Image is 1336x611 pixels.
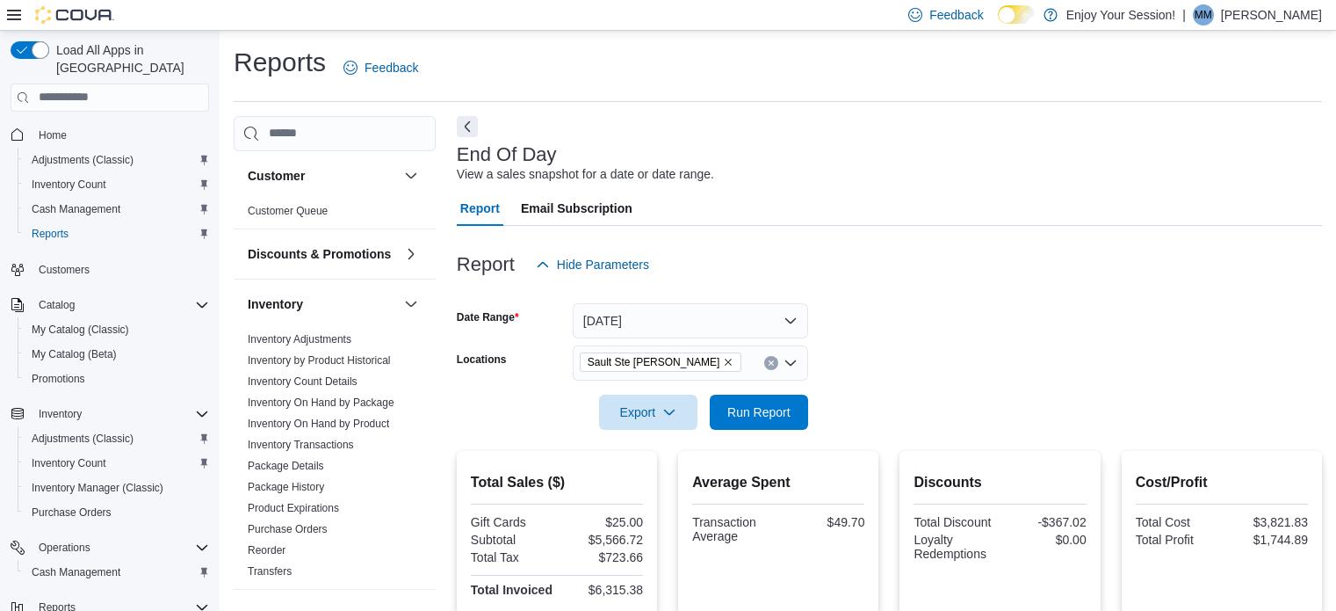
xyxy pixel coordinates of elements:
[4,535,216,560] button: Operations
[39,541,90,555] span: Operations
[25,562,127,583] a: Cash Management
[32,456,106,470] span: Inventory Count
[248,418,389,430] a: Inventory On Hand by Product
[25,562,209,583] span: Cash Management
[560,533,643,547] div: $5,566.72
[234,45,326,80] h1: Reports
[929,6,983,24] span: Feedback
[32,295,82,316] button: Catalog
[457,144,557,165] h3: End Of Day
[25,453,209,474] span: Inventory Count
[914,515,996,529] div: Total Discount
[401,244,422,265] button: Discounts & Promotions
[18,476,216,500] button: Inventory Manager (Classic)
[25,344,209,365] span: My Catalog (Beta)
[25,199,209,220] span: Cash Management
[32,404,209,425] span: Inventory
[1004,533,1087,547] div: $0.00
[723,357,733,367] button: Remove Sault Ste Marie from selection in this group
[998,5,1035,24] input: Dark Mode
[25,223,209,244] span: Reports
[460,191,500,226] span: Report
[599,395,697,430] button: Export
[4,402,216,426] button: Inventory
[248,543,285,557] span: Reorder
[32,153,134,167] span: Adjustments (Classic)
[248,544,285,556] a: Reorder
[1225,515,1308,529] div: $3,821.83
[18,367,216,391] button: Promotions
[25,199,127,220] a: Cash Management
[18,148,216,172] button: Adjustments (Classic)
[557,256,649,273] span: Hide Parameters
[32,227,69,241] span: Reports
[18,500,216,525] button: Purchase Orders
[248,353,391,367] span: Inventory by Product Historical
[25,428,209,449] span: Adjustments (Classic)
[32,481,163,495] span: Inventory Manager (Classic)
[39,128,67,142] span: Home
[560,583,643,597] div: $6,315.38
[529,247,656,282] button: Hide Parameters
[234,200,436,229] div: Customer
[32,565,120,579] span: Cash Management
[248,332,351,346] span: Inventory Adjustments
[1225,533,1308,547] div: $1,744.89
[35,6,114,24] img: Cova
[248,502,339,514] a: Product Expirations
[32,506,112,520] span: Purchase Orders
[248,460,324,472] a: Package Details
[32,202,120,216] span: Cash Management
[610,395,687,430] span: Export
[248,439,354,451] a: Inventory Transactions
[248,354,391,367] a: Inventory by Product Historical
[25,174,113,195] a: Inventory Count
[32,537,209,558] span: Operations
[248,438,354,452] span: Inventory Transactions
[560,515,643,529] div: $25.00
[25,428,141,449] a: Adjustments (Classic)
[32,347,117,361] span: My Catalog (Beta)
[248,375,357,389] span: Inventory Count Details
[39,263,90,277] span: Customers
[457,353,507,367] label: Locations
[457,165,714,184] div: View a sales snapshot for a date or date range.
[471,533,553,547] div: Subtotal
[248,167,397,185] button: Customer
[1193,4,1214,25] div: Meghan Monk
[18,451,216,476] button: Inventory Count
[1004,515,1087,529] div: -$367.02
[784,356,798,370] button: Open list of options
[32,404,89,425] button: Inventory
[25,502,209,523] span: Purchase Orders
[25,174,209,195] span: Inventory Count
[248,295,303,313] h3: Inventory
[1066,4,1176,25] p: Enjoy Your Session!
[49,41,209,76] span: Load All Apps in [GEOGRAPHIC_DATA]
[248,501,339,515] span: Product Expirations
[18,342,216,367] button: My Catalog (Beta)
[248,522,328,536] span: Purchase Orders
[32,323,129,337] span: My Catalog (Classic)
[25,319,136,340] a: My Catalog (Classic)
[914,472,1086,493] h2: Discounts
[457,116,478,137] button: Next
[727,404,791,421] span: Run Report
[4,293,216,317] button: Catalog
[4,257,216,282] button: Customers
[25,319,209,340] span: My Catalog (Classic)
[471,550,553,564] div: Total Tax
[401,165,422,186] button: Customer
[782,515,864,529] div: $49.70
[248,480,324,494] span: Package History
[248,417,389,431] span: Inventory On Hand by Product
[560,550,643,564] div: $723.66
[1136,515,1218,529] div: Total Cost
[39,407,82,421] span: Inventory
[248,295,397,313] button: Inventory
[710,395,808,430] button: Run Report
[32,537,97,558] button: Operations
[248,167,305,185] h3: Customer
[25,223,76,244] a: Reports
[18,560,216,585] button: Cash Management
